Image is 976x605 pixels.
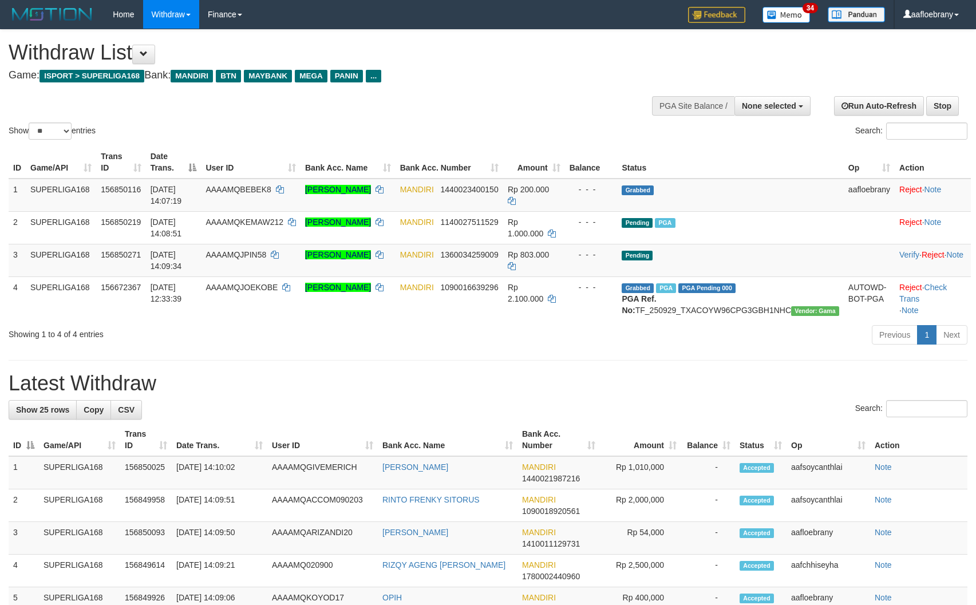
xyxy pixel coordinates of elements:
[120,424,172,456] th: Trans ID: activate to sort column ascending
[522,560,556,570] span: MANDIRI
[902,306,919,315] a: Note
[622,294,656,315] b: PGA Ref. No:
[26,244,96,276] td: SUPERLIGA168
[400,283,434,292] span: MANDIRI
[206,283,278,292] span: AAAAMQJOEKOBE
[9,522,39,555] td: 3
[565,146,618,179] th: Balance
[305,218,371,227] a: [PERSON_NAME]
[600,456,681,489] td: Rp 1,010,000
[740,561,774,571] span: Accepted
[803,3,818,13] span: 34
[151,250,182,271] span: [DATE] 14:09:34
[305,185,371,194] a: [PERSON_NAME]
[617,276,843,321] td: TF_250929_TXACOYW96CPG3GBH1NHC
[517,424,600,456] th: Bank Acc. Number: activate to sort column ascending
[120,489,172,522] td: 156849958
[844,276,895,321] td: AUTOWD-BOT-PGA
[400,250,434,259] span: MANDIRI
[570,184,613,195] div: - - -
[886,400,967,417] input: Search:
[844,146,895,179] th: Op: activate to sort column ascending
[656,283,676,293] span: Marked by aafsengchandara
[926,96,959,116] a: Stop
[875,593,892,602] a: Note
[26,146,96,179] th: Game/API: activate to sort column ascending
[39,456,120,489] td: SUPERLIGA168
[382,528,448,537] a: [PERSON_NAME]
[844,179,895,212] td: aafloebrany
[267,424,378,456] th: User ID: activate to sort column ascending
[600,424,681,456] th: Amount: activate to sort column ascending
[96,146,145,179] th: Trans ID: activate to sort column ascending
[622,283,654,293] span: Grabbed
[39,489,120,522] td: SUPERLIGA168
[787,522,870,555] td: aafloebrany
[522,507,580,516] span: Copy 1090018920561 to clipboard
[267,555,378,587] td: AAAAMQ020900
[870,424,967,456] th: Action
[570,216,613,228] div: - - -
[508,185,549,194] span: Rp 200.000
[740,594,774,603] span: Accepted
[570,282,613,293] div: - - -
[922,250,945,259] a: Reject
[9,244,26,276] td: 3
[305,283,371,292] a: [PERSON_NAME]
[206,218,283,227] span: AAAAMQKEMAW212
[924,185,942,194] a: Note
[26,179,96,212] td: SUPERLIGA168
[688,7,745,23] img: Feedback.jpg
[875,495,892,504] a: Note
[9,122,96,140] label: Show entries
[382,462,448,472] a: [PERSON_NAME]
[681,555,735,587] td: -
[899,283,947,303] a: Check Trans
[9,211,26,244] td: 2
[206,250,266,259] span: AAAAMQJPIN58
[570,249,613,260] div: - - -
[9,555,39,587] td: 4
[201,146,301,179] th: User ID: activate to sort column ascending
[834,96,924,116] a: Run Auto-Refresh
[295,70,327,82] span: MEGA
[9,424,39,456] th: ID: activate to sort column descending
[172,456,267,489] td: [DATE] 14:10:02
[895,211,971,244] td: ·
[917,325,937,345] a: 1
[440,283,498,292] span: Copy 1090016639296 to clipboard
[9,489,39,522] td: 2
[267,456,378,489] td: AAAAMQGIVEMERICH
[742,101,796,110] span: None selected
[622,185,654,195] span: Grabbed
[522,539,580,548] span: Copy 1410011129731 to clipboard
[681,424,735,456] th: Balance: activate to sort column ascending
[9,6,96,23] img: MOTION_logo.png
[120,456,172,489] td: 156850025
[382,593,402,602] a: OPIH
[305,250,371,259] a: [PERSON_NAME]
[172,489,267,522] td: [DATE] 14:09:51
[681,522,735,555] td: -
[508,250,549,259] span: Rp 803.000
[936,325,967,345] a: Next
[855,400,967,417] label: Search:
[872,325,918,345] a: Previous
[267,522,378,555] td: AAAAMQARIZANDI20
[120,555,172,587] td: 156849614
[330,70,363,82] span: PANIN
[9,456,39,489] td: 1
[110,400,142,420] a: CSV
[151,283,182,303] span: [DATE] 12:33:39
[886,122,967,140] input: Search:
[84,405,104,414] span: Copy
[522,593,556,602] span: MANDIRI
[26,276,96,321] td: SUPERLIGA168
[39,70,144,82] span: ISPORT > SUPERLIGA168
[791,306,839,316] span: Vendor URL: https://trx31.1velocity.biz
[9,179,26,212] td: 1
[171,70,213,82] span: MANDIRI
[39,555,120,587] td: SUPERLIGA168
[366,70,381,82] span: ...
[895,276,971,321] td: · ·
